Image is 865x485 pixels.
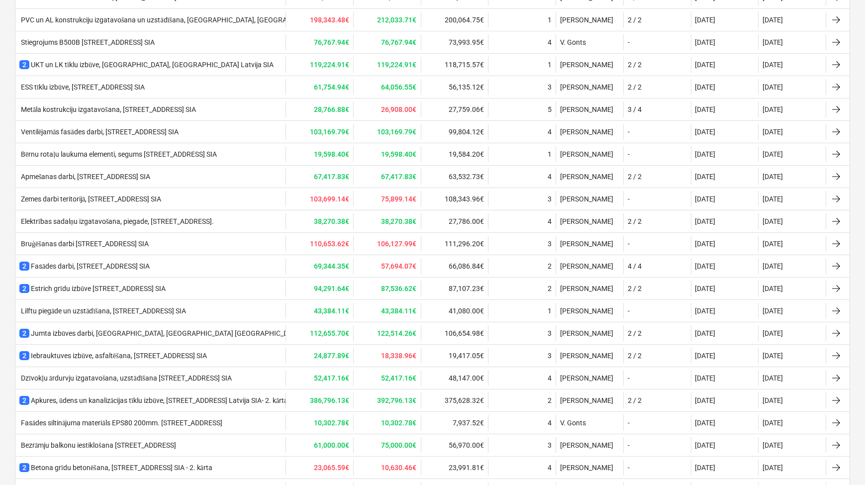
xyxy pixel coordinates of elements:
[421,281,488,296] div: 87,107.23€
[556,437,623,453] div: [PERSON_NAME]
[19,83,145,92] div: ESS tīklu izbūve, [STREET_ADDRESS] SIA
[382,307,417,315] b: 43,384.11€
[628,61,642,69] div: 2 / 2
[628,83,642,91] div: 2 / 2
[548,285,552,292] div: 2
[628,195,630,203] div: -
[378,61,417,69] b: 119,224.91€
[695,105,716,113] div: [DATE]
[763,83,783,91] div: [DATE]
[695,128,716,136] div: [DATE]
[695,307,716,315] div: [DATE]
[548,240,552,248] div: 3
[382,83,417,91] b: 64,056.55€
[378,329,417,337] b: 122,514.26€
[763,16,783,24] div: [DATE]
[421,415,488,431] div: 7,937.52€
[314,419,349,427] b: 10,302.78€
[556,124,623,140] div: [PERSON_NAME]
[421,12,488,28] div: 200,064.75€
[628,285,642,292] div: 2 / 2
[378,128,417,136] b: 103,169.79€
[628,419,630,427] div: -
[421,57,488,73] div: 118,715.57€
[19,60,274,70] div: UKT un LK tīklu izbūve, [GEOGRAPHIC_DATA], [GEOGRAPHIC_DATA] Latvija SIA
[556,258,623,274] div: [PERSON_NAME]
[763,441,783,449] div: [DATE]
[19,173,150,181] div: Apmešanas darbi, [STREET_ADDRESS] SIA
[628,217,642,225] div: 2 / 2
[314,83,349,91] b: 61,754.94€
[556,236,623,252] div: [PERSON_NAME]
[314,352,349,360] b: 24,877.89€
[310,396,349,404] b: 386,796.13€
[19,395,288,405] div: Apkures, ūdens un kanalizācijas tīklu izbūve, [STREET_ADDRESS] Latvija SIA- 2. kārta
[421,169,488,185] div: 63,532.73€
[548,307,552,315] div: 1
[695,285,716,292] div: [DATE]
[695,16,716,24] div: [DATE]
[695,38,716,46] div: [DATE]
[19,307,186,315] div: Lilftu piegāde un uzstādīšana, [STREET_ADDRESS] SIA
[19,463,29,472] span: 2
[314,150,349,158] b: 19,598.40€
[310,16,349,24] b: 198,343.48€
[548,329,552,337] div: 3
[628,38,630,46] div: -
[421,101,488,117] div: 27,759.06€
[763,61,783,69] div: [DATE]
[19,217,214,226] div: Elektrības sadalņu izgatavošana, piegade, [STREET_ADDRESS].
[763,352,783,360] div: [DATE]
[421,213,488,229] div: 27,786.00€
[763,38,783,46] div: [DATE]
[421,303,488,319] div: 41,080.00€
[763,150,783,158] div: [DATE]
[19,351,207,361] div: Iebrauktuves izbūve, asfaltēšana, [STREET_ADDRESS] SIA
[421,460,488,476] div: 23,991.81€
[556,213,623,229] div: [PERSON_NAME]
[548,173,552,181] div: 4
[556,101,623,117] div: [PERSON_NAME]
[548,128,552,136] div: 4
[548,195,552,203] div: 3
[628,307,630,315] div: -
[628,240,630,248] div: -
[763,329,783,337] div: [DATE]
[548,396,552,404] div: 2
[421,437,488,453] div: 56,970.00€
[556,79,623,95] div: [PERSON_NAME]
[556,325,623,341] div: [PERSON_NAME]
[382,150,417,158] b: 19,598.40€
[19,351,29,360] span: 2
[378,396,417,404] b: 392,796.13€
[815,437,865,485] iframe: Chat Widget
[763,262,783,270] div: [DATE]
[628,173,642,181] div: 2 / 2
[19,396,29,405] span: 2
[763,464,783,472] div: [DATE]
[19,150,217,159] div: Bērnu rotaļu laukuma elementi, segums [STREET_ADDRESS] SIA
[421,392,488,408] div: 375,628.32€
[382,195,417,203] b: 75,899.14€
[382,419,417,427] b: 10,302.78€
[763,195,783,203] div: [DATE]
[19,329,29,338] span: 2
[19,463,212,473] div: Betona grīdu betonēšana, [STREET_ADDRESS] SIA - 2. kārta
[314,173,349,181] b: 67,417.83€
[378,240,417,248] b: 106,127.99€
[421,325,488,341] div: 106,654.98€
[382,217,417,225] b: 38,270.38€
[382,441,417,449] b: 75,000.00€
[421,236,488,252] div: 111,296.20€
[19,262,29,271] span: 2
[382,285,417,292] b: 87,536.62€
[628,16,642,24] div: 2 / 2
[19,128,179,136] div: Ventilējamās fasādes darbi, [STREET_ADDRESS] SIA
[548,464,552,472] div: 4
[763,307,783,315] div: [DATE]
[695,374,716,382] div: [DATE]
[763,128,783,136] div: [DATE]
[695,217,716,225] div: [DATE]
[556,169,623,185] div: [PERSON_NAME]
